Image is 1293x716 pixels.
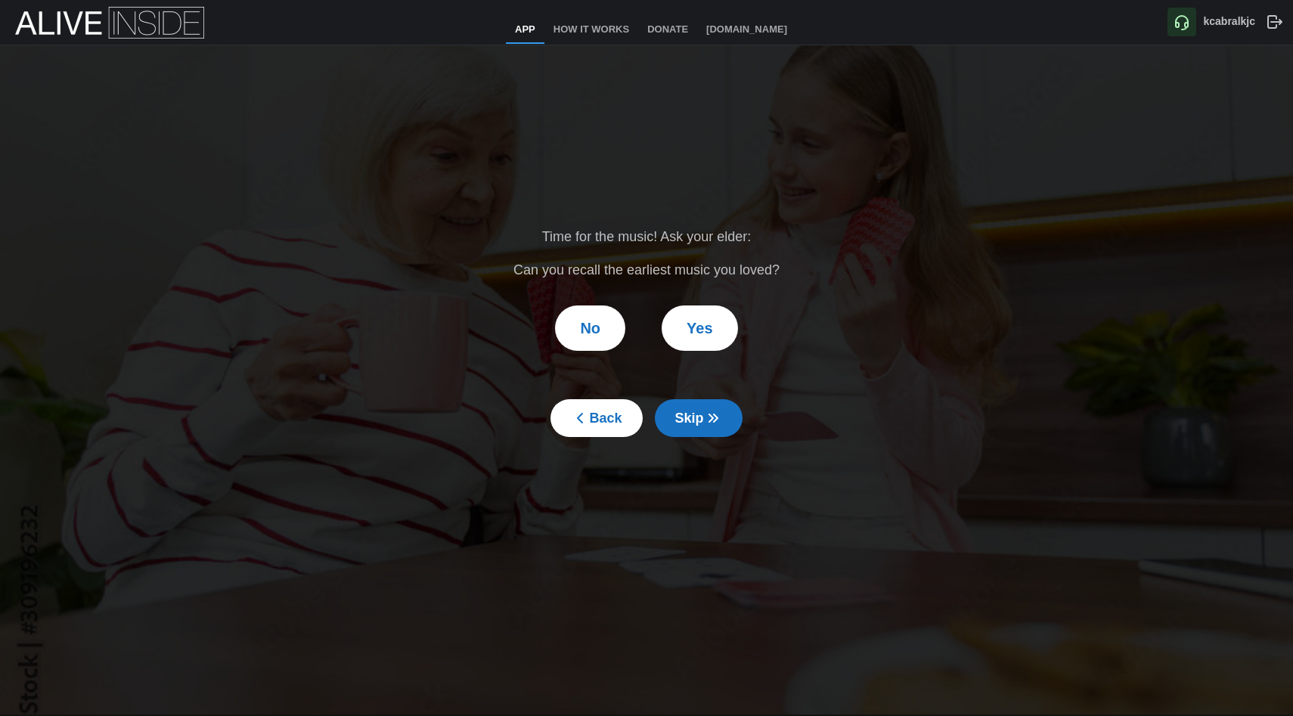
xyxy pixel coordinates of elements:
[513,227,780,248] div: Time for the music! Ask your elder:
[638,17,697,44] a: Donate
[544,17,638,44] a: How It Works
[550,399,642,437] button: Back
[1204,15,1256,27] b: kcabralkjc
[697,17,796,44] a: [DOMAIN_NAME]
[655,399,743,437] button: Skip
[675,400,722,436] span: Skip
[571,400,622,436] span: Back
[15,7,204,39] img: Alive Inside Logo
[580,306,600,350] span: No
[687,306,712,350] span: Yes
[662,305,737,351] button: Yes
[513,260,780,281] div: Can you recall the earliest music you loved?
[506,17,544,44] a: App
[555,305,625,351] button: No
